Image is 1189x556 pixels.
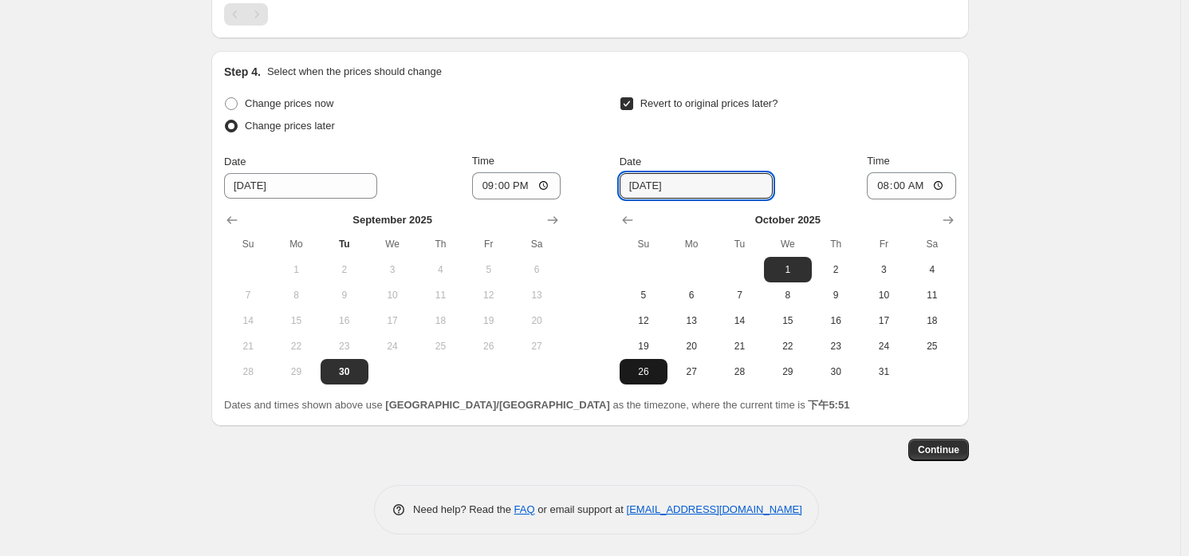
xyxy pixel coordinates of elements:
th: Sunday [224,231,272,257]
span: 4 [423,263,458,276]
button: Saturday September 6 2025 [513,257,561,282]
button: Wednesday September 24 2025 [368,333,416,359]
span: 15 [278,314,313,327]
button: Show next month, November 2025 [937,209,959,231]
th: Thursday [812,231,860,257]
span: 2 [818,263,853,276]
span: 1 [278,263,313,276]
b: 下午5:51 [808,399,849,411]
button: Sunday September 7 2025 [224,282,272,308]
button: Saturday October 11 2025 [908,282,956,308]
span: 8 [278,289,313,302]
span: 30 [818,365,853,378]
span: 17 [375,314,410,327]
span: 28 [230,365,266,378]
button: Friday October 10 2025 [860,282,907,308]
button: Monday September 22 2025 [272,333,320,359]
span: 25 [423,340,458,353]
span: 9 [327,289,362,302]
th: Monday [667,231,715,257]
span: 10 [866,289,901,302]
th: Sunday [620,231,667,257]
button: Thursday September 25 2025 [416,333,464,359]
span: We [770,238,805,250]
span: or email support at [535,503,627,515]
button: Tuesday September 23 2025 [321,333,368,359]
button: Tuesday October 14 2025 [715,308,763,333]
button: Wednesday October 1 2025 [764,257,812,282]
button: Friday October 24 2025 [860,333,907,359]
button: Sunday October 5 2025 [620,282,667,308]
button: Wednesday September 3 2025 [368,257,416,282]
span: Sa [915,238,950,250]
button: Tuesday October 21 2025 [715,333,763,359]
button: Show previous month, September 2025 [616,209,639,231]
b: [GEOGRAPHIC_DATA]/[GEOGRAPHIC_DATA] [385,399,609,411]
span: Fr [471,238,506,250]
th: Tuesday [321,231,368,257]
button: Sunday October 26 2025 [620,359,667,384]
span: 16 [327,314,362,327]
button: Friday September 5 2025 [465,257,513,282]
span: 4 [915,263,950,276]
button: Tuesday October 28 2025 [715,359,763,384]
span: Tu [722,238,757,250]
span: Su [626,238,661,250]
button: Monday September 1 2025 [272,257,320,282]
button: Sunday September 28 2025 [224,359,272,384]
button: Thursday October 9 2025 [812,282,860,308]
button: Monday September 15 2025 [272,308,320,333]
nav: Pagination [224,3,268,26]
button: Friday October 31 2025 [860,359,907,384]
button: Monday October 27 2025 [667,359,715,384]
span: Th [818,238,853,250]
span: 14 [230,314,266,327]
span: 1 [770,263,805,276]
button: Saturday September 13 2025 [513,282,561,308]
button: Show previous month, August 2025 [221,209,243,231]
button: Thursday October 16 2025 [812,308,860,333]
button: Thursday October 2 2025 [812,257,860,282]
span: 26 [471,340,506,353]
span: 26 [626,365,661,378]
input: 12:00 [867,172,956,199]
th: Thursday [416,231,464,257]
span: 5 [471,263,506,276]
button: Sunday September 21 2025 [224,333,272,359]
input: 9/30/2025 [620,173,773,199]
span: We [375,238,410,250]
span: 19 [626,340,661,353]
span: 2 [327,263,362,276]
span: 3 [375,263,410,276]
span: 18 [915,314,950,327]
input: 12:00 [472,172,561,199]
button: Saturday September 27 2025 [513,333,561,359]
button: Today Tuesday September 30 2025 [321,359,368,384]
button: Friday October 17 2025 [860,308,907,333]
button: Wednesday October 8 2025 [764,282,812,308]
span: 23 [818,340,853,353]
span: 20 [519,314,554,327]
input: 9/30/2025 [224,173,377,199]
span: Dates and times shown above use as the timezone, where the current time is [224,399,849,411]
button: Wednesday September 17 2025 [368,308,416,333]
span: Mo [278,238,313,250]
span: 18 [423,314,458,327]
span: 27 [519,340,554,353]
span: 24 [866,340,901,353]
span: Need help? Read the [413,503,514,515]
button: Monday October 20 2025 [667,333,715,359]
span: 29 [278,365,313,378]
span: 27 [674,365,709,378]
span: Sa [519,238,554,250]
button: Tuesday September 16 2025 [321,308,368,333]
span: 21 [230,340,266,353]
span: 13 [519,289,554,302]
span: Change prices now [245,97,333,109]
button: Saturday October 18 2025 [908,308,956,333]
span: 30 [327,365,362,378]
span: 7 [722,289,757,302]
span: 29 [770,365,805,378]
button: Sunday September 14 2025 [224,308,272,333]
span: Date [224,156,246,168]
